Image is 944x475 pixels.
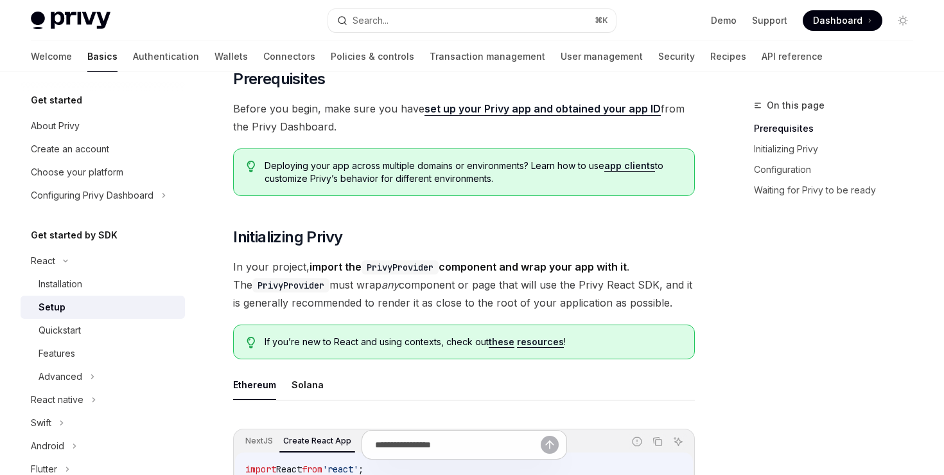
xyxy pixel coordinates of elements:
[658,41,695,72] a: Security
[31,415,51,431] div: Swift
[31,12,110,30] img: light logo
[233,69,325,89] span: Prerequisites
[541,436,559,454] button: Send message
[21,319,185,342] a: Quickstart
[31,188,153,203] div: Configuring Privy Dashboard
[803,10,882,31] a: Dashboard
[252,278,329,292] code: PrivyProvider
[752,14,787,27] a: Support
[247,161,256,172] svg: Tip
[31,141,109,157] div: Create an account
[767,98,825,113] span: On this page
[604,160,655,172] a: app clients
[31,165,123,180] div: Choose your platform
[430,41,545,72] a: Transaction management
[381,278,399,291] em: any
[214,41,248,72] a: Wallets
[353,13,389,28] div: Search...
[310,260,627,273] strong: import the component and wrap your app with it
[328,9,615,32] button: Search...⌘K
[754,118,923,139] a: Prerequisites
[31,93,82,108] h5: Get started
[31,438,64,454] div: Android
[39,323,81,338] div: Quickstart
[710,41,746,72] a: Recipes
[233,258,695,312] span: In your project, . The must wrap component or page that will use the Privy React SDK, and it is g...
[263,41,315,72] a: Connectors
[754,180,923,201] a: Waiting for Privy to be ready
[247,337,256,348] svg: Tip
[292,370,324,400] button: Solana
[39,276,82,292] div: Installation
[133,41,199,72] a: Authentication
[711,14,737,27] a: Demo
[424,102,661,116] a: set up your Privy app and obtained your app ID
[754,159,923,180] a: Configuration
[489,336,514,348] a: these
[31,228,118,243] h5: Get started by SDK
[595,15,608,26] span: ⌘ K
[21,342,185,365] a: Features
[39,369,82,384] div: Advanced
[813,14,862,27] span: Dashboard
[561,41,643,72] a: User management
[233,370,276,400] button: Ethereum
[21,114,185,138] a: About Privy
[754,139,923,159] a: Initializing Privy
[893,10,913,31] button: Toggle dark mode
[39,300,66,315] div: Setup
[31,41,72,72] a: Welcome
[21,273,185,296] a: Installation
[31,253,55,269] div: React
[21,296,185,319] a: Setup
[331,41,414,72] a: Policies & controls
[517,336,564,348] a: resources
[762,41,823,72] a: API reference
[265,159,681,185] span: Deploying your app across multiple domains or environments? Learn how to use to customize Privy’s...
[31,392,83,408] div: React native
[233,100,695,136] span: Before you begin, make sure you have from the Privy Dashboard.
[233,227,342,247] span: Initializing Privy
[265,336,681,348] span: If you’re new to React and using contexts, check out !
[21,161,185,184] a: Choose your platform
[39,346,75,361] div: Features
[362,260,439,274] code: PrivyProvider
[87,41,118,72] a: Basics
[21,138,185,161] a: Create an account
[31,118,80,134] div: About Privy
